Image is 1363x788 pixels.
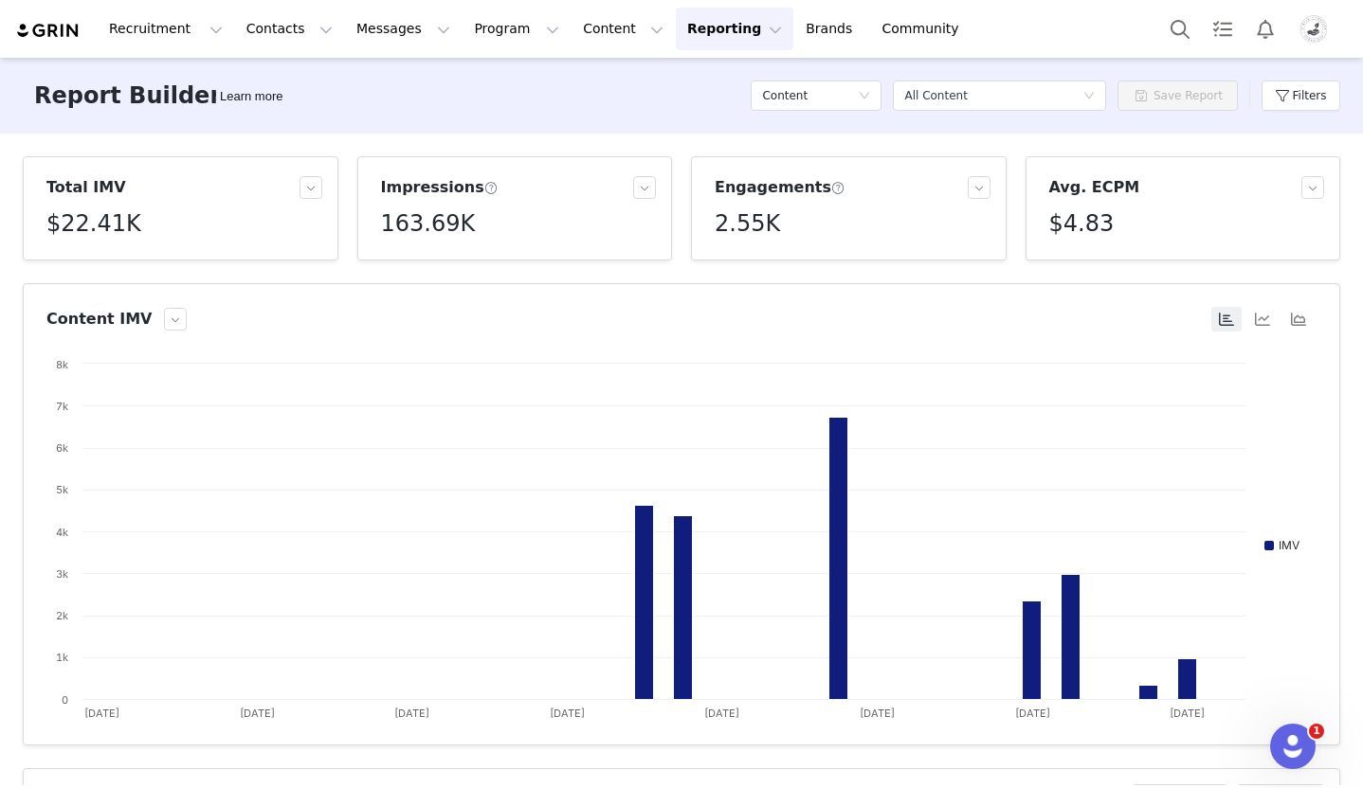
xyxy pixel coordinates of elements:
[1049,206,1115,241] h5: $4.83
[235,8,344,50] button: Contacts
[56,358,68,371] text: 8k
[56,651,68,664] text: 1k
[572,8,675,50] button: Content
[240,707,275,720] text: [DATE]
[904,81,967,110] div: All Content
[1270,724,1316,769] iframe: Intercom live chat
[56,526,68,539] text: 4k
[1287,14,1348,45] button: Profile
[216,87,286,106] div: Tooltip anchor
[34,79,221,113] h3: Report Builder
[56,483,68,496] text: 5k
[84,707,119,720] text: [DATE]
[46,206,141,241] h5: $22.41K
[1049,176,1140,199] h3: Avg. ECPM
[15,22,82,40] img: grin logo
[1083,90,1095,103] i: icon: down
[56,567,68,581] text: 3k
[1159,8,1201,50] button: Search
[1262,81,1340,111] button: Filters
[345,8,462,50] button: Messages
[381,206,476,241] h5: 163.69K
[1299,14,1329,45] img: 1c97e61f-9c4d-40d3-86e4-86a42c23aeac.jpg
[1245,8,1286,50] button: Notifications
[56,441,68,455] text: 6k
[46,308,153,331] h3: Content IMV
[676,8,793,50] button: Reporting
[1279,538,1299,552] text: IMV
[1202,8,1244,50] a: Tasks
[56,400,68,413] text: 7k
[859,90,870,103] i: icon: down
[463,8,571,50] button: Program
[381,176,499,199] h3: Impressions
[1118,81,1238,111] button: Save Report
[1015,707,1050,720] text: [DATE]
[871,8,979,50] a: Community
[1309,724,1324,739] span: 1
[46,176,126,199] h3: Total IMV
[1170,707,1205,720] text: [DATE]
[394,707,429,720] text: [DATE]
[98,8,234,50] button: Recruitment
[794,8,869,50] a: Brands
[715,176,845,199] h3: Engagements
[860,707,895,720] text: [DATE]
[56,609,68,622] text: 2k
[762,81,808,110] h5: Content
[550,707,585,720] text: [DATE]
[715,206,780,241] h5: 2.55K
[62,693,68,707] text: 0
[704,707,739,720] text: [DATE]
